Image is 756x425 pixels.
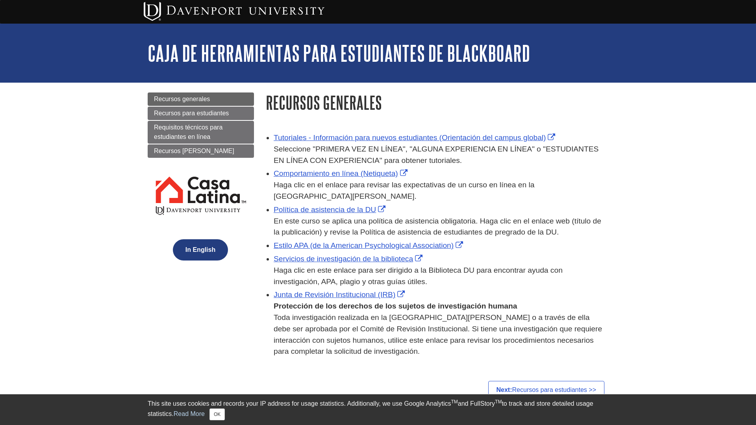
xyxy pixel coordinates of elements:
[495,399,502,405] sup: TM
[274,133,557,142] a: Link opens in new window
[148,92,254,274] div: Guide Page Menu
[274,179,608,202] div: Haga clic en el enlace para revisar las expectativas de un curso en línea en la [GEOGRAPHIC_DATA]...
[274,216,608,238] div: En este curso se aplica una política de asistencia obligatoria. Haga clic en el enlace web (títul...
[274,302,517,310] strong: Protección de los derechos de los sujetos de investigación humana
[154,124,222,140] span: Requisitos técnicos para estudiantes en línea
[266,92,608,113] h1: Recursos generales
[154,110,229,116] span: Recursos para estudiantes
[274,144,608,166] div: Seleccione "PRIMERA VEZ EN LÍNEA", "ALGUNA EXPERIENCIA EN LÍNEA" o "ESTUDIANTES EN LÍNEA CON EXPE...
[488,381,604,399] a: Next:Recursos para estudiantes >>
[148,399,608,420] div: This site uses cookies and records your IP address for usage statistics. Additionally, we use Goo...
[274,241,465,249] a: Link opens in new window
[173,239,228,261] button: In English
[154,96,210,102] span: Recursos generales
[274,169,409,177] a: Link opens in new window
[174,410,205,417] a: Read More
[154,148,234,154] span: Recursos [PERSON_NAME]
[148,92,254,106] a: Recursos generales
[171,246,230,253] a: In English
[451,399,458,405] sup: TM
[148,144,254,158] a: Recursos [PERSON_NAME]
[144,2,324,21] img: Davenport University
[274,301,608,357] div: Toda investigación realizada en la [GEOGRAPHIC_DATA][PERSON_NAME] o a través de ella debe ser apr...
[274,255,424,263] a: Link opens in new window
[274,290,407,299] a: Link opens in new window
[274,205,387,214] a: Link opens in new window
[148,107,254,120] a: Recursos para estudiantes
[148,121,254,144] a: Requisitos técnicos para estudiantes en línea
[148,41,530,65] a: Caja de herramientas para estudiantes de Blackboard
[209,408,225,420] button: Close
[497,386,512,393] strong: Next:
[274,265,608,288] div: Haga clic en este enlace para ser dirigido a la Biblioteca DU para encontrar ayuda con investigac...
